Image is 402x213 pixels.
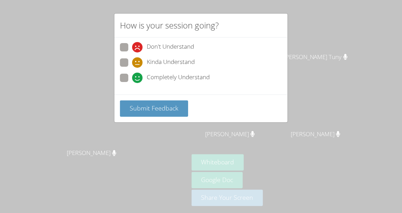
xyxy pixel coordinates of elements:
button: Submit Feedback [120,100,188,117]
span: Completely Understand [147,73,210,83]
span: Submit Feedback [130,104,178,112]
span: Don't Understand [147,42,194,52]
span: Kinda Understand [147,57,195,68]
h2: How is your session going? [120,19,219,32]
